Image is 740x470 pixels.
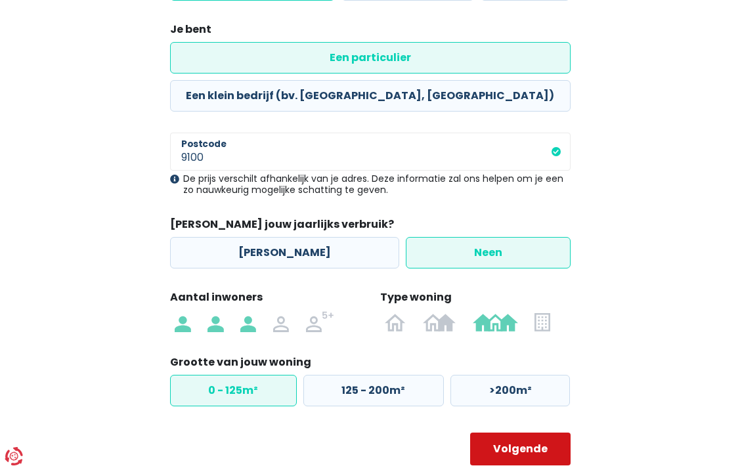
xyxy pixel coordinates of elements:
label: >200m² [450,375,570,406]
div: De prijs verschilt afhankelijk van je adres. Deze informatie zal ons helpen om je een zo nauwkeur... [170,173,571,196]
legend: Grootte van jouw woning [170,354,571,375]
img: 1 persoon [175,311,190,332]
legend: Aantal inwoners [170,289,360,310]
img: 3 personen [240,311,256,332]
label: 125 - 200m² [303,375,444,406]
img: Appartement [534,311,550,332]
label: 0 - 125m² [170,375,297,406]
label: Neen [406,237,571,268]
input: 1000 [170,133,571,171]
img: Open bebouwing [385,311,406,332]
legend: [PERSON_NAME] jouw jaarlijks verbruik? [170,217,571,237]
img: 4 personen [273,311,289,332]
img: 5+ personen [306,311,335,332]
legend: Je bent [170,22,571,42]
img: Halfopen bebouwing [423,311,456,332]
label: [PERSON_NAME] [170,237,399,268]
img: 2 personen [207,311,223,332]
button: Volgende [470,433,571,465]
label: Een particulier [170,42,571,74]
label: Een klein bedrijf (bv. [GEOGRAPHIC_DATA], [GEOGRAPHIC_DATA]) [170,80,571,112]
img: Gesloten bebouwing [473,311,518,332]
legend: Type woning [380,289,571,310]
